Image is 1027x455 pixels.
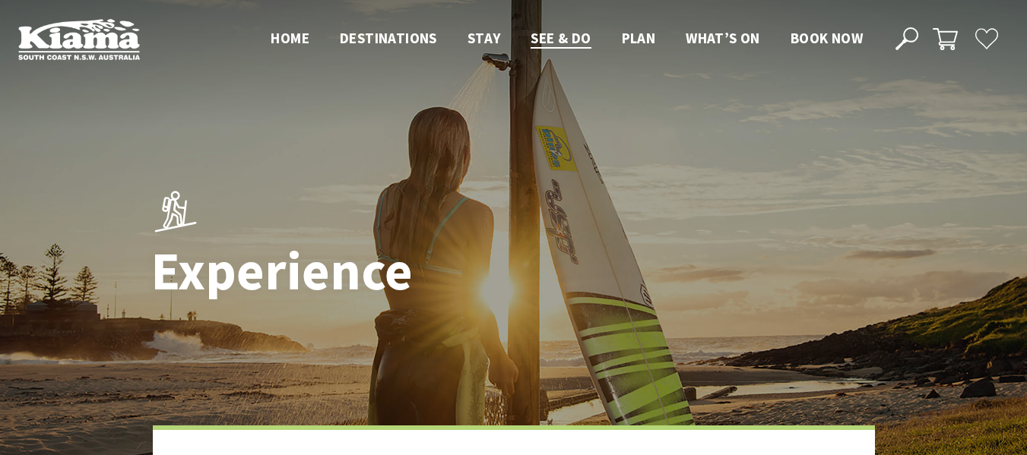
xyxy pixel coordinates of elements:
[791,29,863,47] span: Book now
[271,29,309,47] span: Home
[622,29,656,47] span: Plan
[531,29,591,47] span: See & Do
[18,18,140,60] img: Kiama Logo
[255,27,878,52] nav: Main Menu
[468,29,501,47] span: Stay
[340,29,437,47] span: Destinations
[686,29,760,47] span: What’s On
[151,242,581,301] h1: Experience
